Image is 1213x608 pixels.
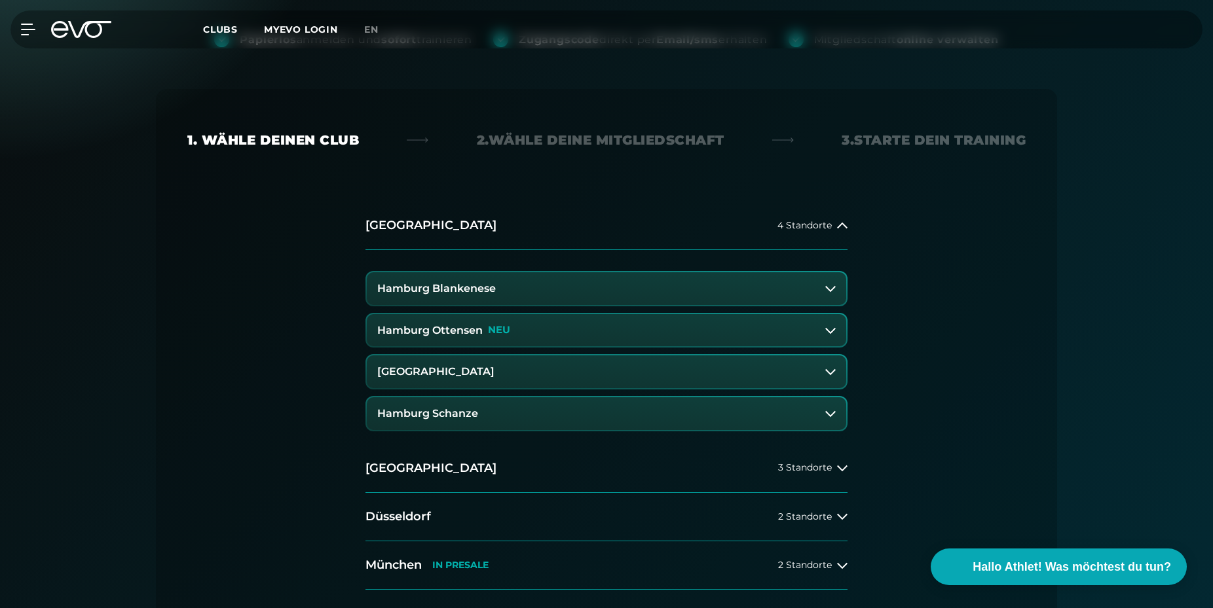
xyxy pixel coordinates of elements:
button: Düsseldorf2 Standorte [365,493,848,541]
button: [GEOGRAPHIC_DATA]4 Standorte [365,202,848,250]
div: 2. Wähle deine Mitgliedschaft [477,131,724,149]
h3: Hamburg Ottensen [377,325,483,336]
p: IN PRESALE [432,560,489,571]
span: 4 Standorte [777,221,832,230]
span: Hallo Athlet! Was möchtest du tun? [973,558,1171,576]
h2: München [365,557,422,573]
h3: [GEOGRAPHIC_DATA] [377,366,495,378]
button: Hamburg OttensenNEU [367,314,846,347]
p: NEU [488,325,510,336]
a: MYEVO LOGIN [264,24,338,35]
button: Hamburg Blankenese [367,272,846,305]
span: 3 Standorte [778,463,832,473]
button: Hallo Athlet! Was möchtest du tun? [931,548,1187,585]
button: Hamburg Schanze [367,397,846,430]
div: 1. Wähle deinen Club [187,131,359,149]
span: en [364,24,379,35]
div: 3. Starte dein Training [842,131,1026,149]
button: [GEOGRAPHIC_DATA]3 Standorte [365,444,848,493]
span: 2 Standorte [778,512,832,522]
a: en [364,22,394,37]
span: Clubs [203,24,238,35]
a: Clubs [203,23,264,35]
h2: Düsseldorf [365,509,431,525]
h2: [GEOGRAPHIC_DATA] [365,460,496,476]
h2: [GEOGRAPHIC_DATA] [365,217,496,234]
h3: Hamburg Schanze [377,408,478,420]
h3: Hamburg Blankenese [377,283,496,295]
span: 2 Standorte [778,560,832,570]
button: [GEOGRAPHIC_DATA] [367,355,846,388]
button: MünchenIN PRESALE2 Standorte [365,541,848,590]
